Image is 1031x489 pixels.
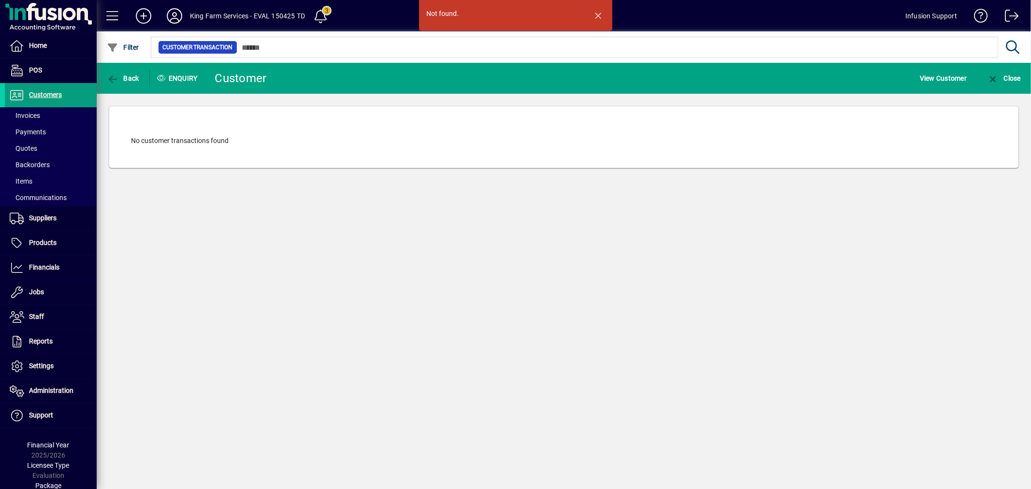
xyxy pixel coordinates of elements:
[977,70,1031,87] app-page-header-button: Close enquiry
[190,8,305,24] div: King Farm Services - EVAL 150425 TD
[121,126,1006,156] div: No customer transactions found
[10,194,67,201] span: Communications
[107,43,139,51] span: Filter
[29,214,57,222] span: Suppliers
[5,107,97,124] a: Invoices
[5,403,97,428] a: Support
[998,2,1019,33] a: Logout
[10,112,40,119] span: Invoices
[29,66,42,74] span: POS
[29,411,53,419] span: Support
[29,337,53,345] span: Reports
[29,239,57,246] span: Products
[5,354,97,378] a: Settings
[905,8,957,24] div: Infusion Support
[29,362,54,370] span: Settings
[28,441,70,449] span: Financial Year
[215,71,267,86] div: Customer
[150,71,208,86] div: Enquiry
[97,70,150,87] app-page-header-button: Back
[159,7,190,25] button: Profile
[5,379,97,403] a: Administration
[967,2,988,33] a: Knowledge Base
[10,161,50,169] span: Backorders
[10,128,46,136] span: Payments
[5,173,97,189] a: Items
[5,256,97,280] a: Financials
[920,71,967,86] span: View Customer
[5,231,97,255] a: Products
[917,70,969,87] button: View Customer
[28,461,70,469] span: Licensee Type
[5,124,97,140] a: Payments
[29,42,47,49] span: Home
[985,70,1023,87] button: Close
[29,288,44,296] span: Jobs
[29,387,73,394] span: Administration
[29,91,62,99] span: Customers
[10,144,37,152] span: Quotes
[5,157,97,173] a: Backorders
[5,34,97,58] a: Home
[107,74,139,82] span: Back
[5,189,97,206] a: Communications
[5,305,97,329] a: Staff
[29,263,59,271] span: Financials
[5,58,97,83] a: POS
[5,206,97,230] a: Suppliers
[10,177,32,185] span: Items
[29,313,44,320] span: Staff
[104,70,142,87] button: Back
[5,280,97,304] a: Jobs
[987,74,1021,82] span: Close
[5,330,97,354] a: Reports
[128,7,159,25] button: Add
[162,43,233,52] span: Customer Transaction
[5,140,97,157] a: Quotes
[104,39,142,56] button: Filter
